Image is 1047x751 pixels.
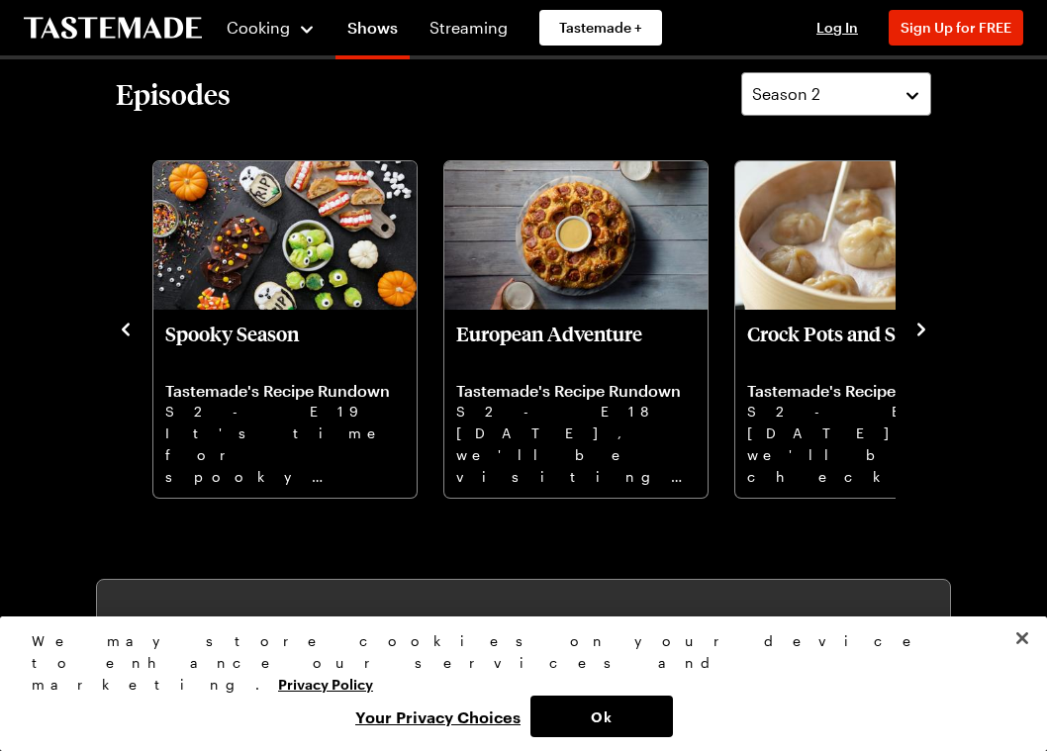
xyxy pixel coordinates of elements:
h2: Episodes [116,76,231,112]
div: Crock Pots and Steamers [735,161,999,498]
button: Log In [798,18,877,38]
a: Shows [335,4,410,59]
button: Season 2 [741,72,931,116]
span: Season 2 [752,82,820,106]
span: Sign Up for FREE [901,19,1011,36]
img: Spooky Season [153,161,417,310]
button: Sign Up for FREE [889,10,1023,46]
a: Spooky Season [165,322,405,486]
p: European Adventure [456,322,696,369]
img: European Adventure [444,161,708,310]
div: European Adventure [444,161,708,498]
a: Tastemade + [539,10,662,46]
p: Spooky Season [165,322,405,369]
a: Crock Pots and Steamers [747,322,987,486]
p: Crock Pots and Steamers [747,322,987,369]
p: S2 - E18 [456,401,696,422]
button: Your Privacy Choices [345,696,530,737]
button: navigate to next item [911,316,931,339]
img: Crock Pots and Steamers [735,161,999,310]
span: Tastemade + [559,18,642,38]
div: 3 / 20 [442,155,733,500]
a: More information about your privacy, opens in a new tab [278,674,373,693]
p: It's time for spooky season! Let's make some spooky eats and scary treats in this episode of Reci... [165,422,405,486]
span: Log In [816,19,858,36]
button: navigate to previous item [116,316,136,339]
p: [DATE], we'll be visiting the [GEOGRAPHIC_DATA], [GEOGRAPHIC_DATA], [GEOGRAPHIC_DATA], and [GEOGR... [456,422,696,486]
a: European Adventure [456,322,696,486]
p: S2 - E19 [165,401,405,422]
div: We may store cookies on your device to enhance our services and marketing. [32,630,999,696]
p: S2 - E17 [747,401,987,422]
p: Tastemade's Recipe Rundown [747,381,987,401]
div: 2 / 20 [151,155,442,500]
span: Cooking [227,18,290,37]
div: 4 / 20 [733,155,1024,500]
button: Cooking [226,4,316,51]
button: Close [1000,616,1044,660]
div: Privacy [32,630,999,737]
p: Tastemade's Recipe Rundown [165,381,405,401]
p: [DATE], we'll be checking out some incredible recipes that can be made in a crock pot or a steamer! [747,422,987,486]
div: Spooky Season [153,161,417,498]
p: Tastemade's Recipe Rundown [456,381,696,401]
button: Ok [530,696,673,737]
a: To Tastemade Home Page [24,17,202,40]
